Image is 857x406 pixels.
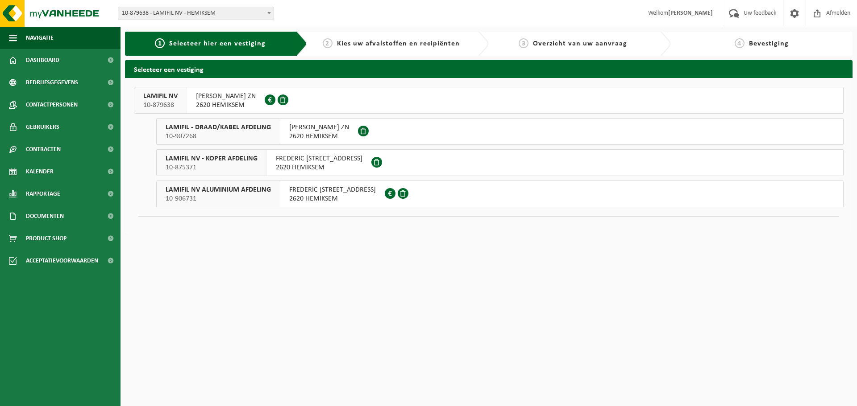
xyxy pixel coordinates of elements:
span: 2620 HEMIKSEM [196,101,256,110]
span: Overzicht van uw aanvraag [533,40,627,47]
span: Contracten [26,138,61,160]
button: LAMIFIL NV 10-879638 [PERSON_NAME] ZN2620 HEMIKSEM [134,87,844,114]
span: 10-879638 - LAMIFIL NV - HEMIKSEM [118,7,274,20]
button: LAMIFIL NV - KOPER AFDELING 10-875371 FREDERIC [STREET_ADDRESS]2620 HEMIKSEM [156,149,844,176]
span: Kalender [26,160,54,183]
h2: Selecteer een vestiging [125,60,853,78]
span: 10-879638 [143,101,178,110]
span: LAMIFIL NV - KOPER AFDELING [166,154,258,163]
button: LAMIFIL - DRAAD/KABEL AFDELING 10-907268 [PERSON_NAME] ZN2620 HEMIKSEM [156,118,844,145]
span: 10-879638 - LAMIFIL NV - HEMIKSEM [118,7,274,20]
span: Bevestiging [749,40,789,47]
span: 2 [323,38,333,48]
span: 2620 HEMIKSEM [289,132,349,141]
span: [PERSON_NAME] ZN [196,92,256,101]
span: Navigatie [26,27,54,49]
span: 1 [155,38,165,48]
span: LAMIFIL NV ALUMINIUM AFDELING [166,185,271,194]
span: Product Shop [26,227,67,250]
span: FREDERIC [STREET_ADDRESS] [289,185,376,194]
span: FREDERIC [STREET_ADDRESS] [276,154,362,163]
span: Documenten [26,205,64,227]
span: 10-906731 [166,194,271,203]
span: 2620 HEMIKSEM [276,163,362,172]
strong: [PERSON_NAME] [668,10,713,16]
span: Dashboard [26,49,59,71]
span: 10-907268 [166,132,271,141]
span: [PERSON_NAME] ZN [289,123,349,132]
span: Bedrijfsgegevens [26,71,78,94]
span: LAMIFIL - DRAAD/KABEL AFDELING [166,123,271,132]
span: 4 [735,38,745,48]
span: 3 [519,38,528,48]
span: 2620 HEMIKSEM [289,194,376,203]
span: Selecteer hier een vestiging [169,40,266,47]
span: Contactpersonen [26,94,78,116]
span: Acceptatievoorwaarden [26,250,98,272]
span: Gebruikers [26,116,59,138]
span: 10-875371 [166,163,258,172]
span: Rapportage [26,183,60,205]
button: LAMIFIL NV ALUMINIUM AFDELING 10-906731 FREDERIC [STREET_ADDRESS]2620 HEMIKSEM [156,180,844,207]
span: Kies uw afvalstoffen en recipiënten [337,40,460,47]
span: LAMIFIL NV [143,92,178,101]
